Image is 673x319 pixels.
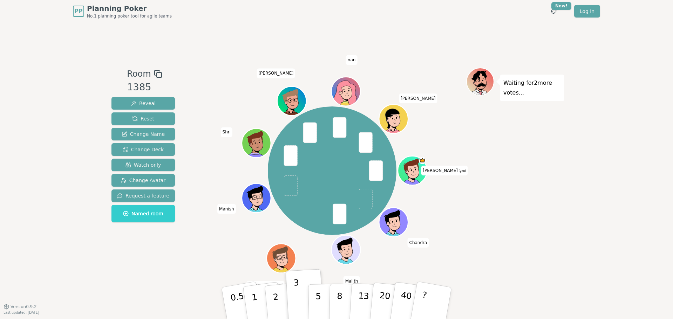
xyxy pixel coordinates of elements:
span: Last updated: [DATE] [4,311,39,314]
span: Request a feature [117,192,169,199]
button: Change Avatar [111,174,175,187]
span: Click to change your name [408,238,429,248]
span: Change Name [122,131,165,138]
span: Click to change your name [421,166,468,175]
span: Planning Poker [87,4,172,13]
span: Click to change your name [344,276,360,286]
span: Watch only [125,161,161,168]
span: PP [74,7,82,15]
span: Click to change your name [246,281,285,291]
span: Change Avatar [121,177,166,184]
button: Version0.9.2 [4,304,37,310]
button: Change Deck [111,143,175,156]
button: Watch only [111,159,175,171]
div: 1385 [127,80,162,95]
button: Request a feature [111,189,175,202]
span: Click to change your name [399,93,437,103]
span: Named room [123,210,163,217]
span: Eric is the host [419,157,426,164]
span: No.1 planning poker tool for agile teams [87,13,172,19]
span: Click to change your name [346,55,358,65]
span: Change Deck [123,146,164,153]
p: 3 [293,278,301,316]
div: New! [551,2,571,10]
button: Reveal [111,97,175,110]
button: New! [548,5,560,18]
span: Click to change your name [217,204,236,214]
a: PPPlanning PokerNo.1 planning poker tool for agile teams [73,4,172,19]
button: Reset [111,112,175,125]
span: Click to change your name [257,69,295,78]
span: Room [127,68,151,80]
span: Reveal [131,100,156,107]
a: Log in [574,5,600,18]
span: Click to change your name [221,127,233,137]
button: Change Name [111,128,175,140]
span: Reset [132,115,154,122]
span: (you) [458,169,466,173]
button: Click to change your avatar [399,157,426,184]
span: Version 0.9.2 [11,304,37,310]
p: Waiting for 2 more votes... [503,78,561,98]
button: Named room [111,205,175,222]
